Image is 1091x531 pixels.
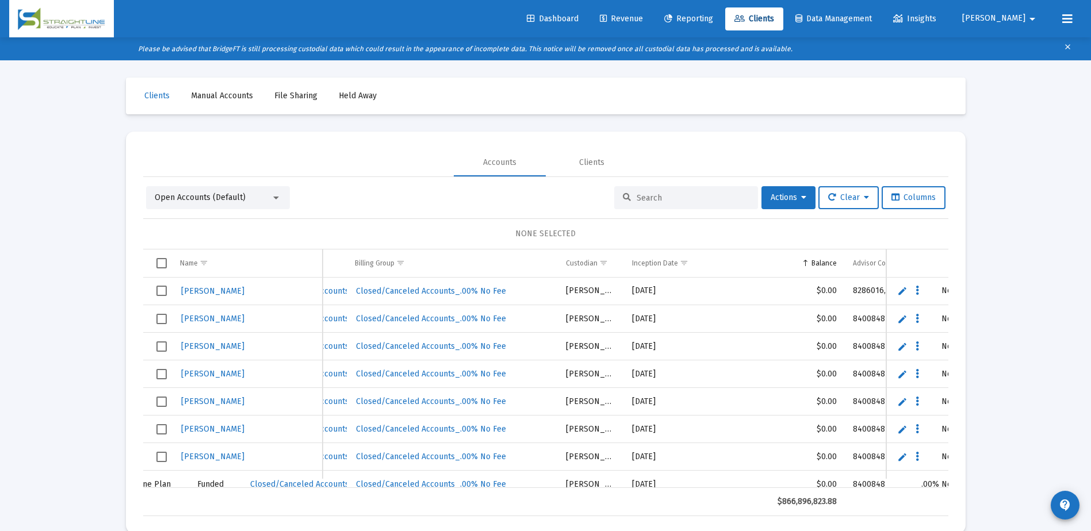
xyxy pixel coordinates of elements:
a: Dashboard [518,7,588,30]
td: .00% No Fee [913,471,1047,498]
div: Inception Date [632,259,678,268]
span: Closed/Canceled Accounts_.00% No Fee [356,314,506,324]
span: Closed/Canceled Accounts_.00% No Fee [356,286,506,296]
span: Insights [893,14,936,24]
span: Show filter options for column 'Inception Date' [680,259,688,267]
td: [PERSON_NAME] [558,443,623,471]
td: Column Custodian [558,249,623,277]
a: Closed/Canceled Accounts_.00% No Fee [355,448,507,465]
a: [PERSON_NAME] [180,338,246,355]
button: [PERSON_NAME] [948,7,1053,30]
a: Edit [897,397,908,407]
span: Closed/Canceled Accounts_.00% No Fee [356,369,506,379]
div: Select row [156,341,167,352]
div: NONE SELECTED [152,228,939,240]
td: [PERSON_NAME] [558,388,623,415]
span: Closed/Canceled Accounts_.00% No Fee [356,341,506,351]
a: Closed/Canceled Accounts_.00% No Fee [355,283,507,299]
td: [DATE] [624,333,707,360]
a: Reporting [655,7,722,30]
a: Edit [897,452,908,462]
td: 8400848 [845,388,914,415]
td: [PERSON_NAME] [558,333,623,360]
a: [PERSON_NAME] [180,393,246,410]
div: Select row [156,397,167,407]
td: Column Billing Group [347,249,558,277]
a: Clients [725,7,783,30]
span: Held Away [339,91,377,101]
a: Manual Accounts [182,84,262,107]
span: Columns [891,193,936,202]
div: Funded [197,479,233,490]
span: File Sharing [274,91,317,101]
td: $0.00 [707,443,845,471]
td: Column Inception Date [624,249,707,277]
span: Clear [828,193,869,202]
mat-icon: clear [1063,40,1072,57]
td: $0.00 [707,471,845,498]
span: Closed/Canceled Accounts [250,479,349,489]
span: Actions [771,193,806,202]
a: Closed/Canceled Accounts_.00% No Fee [355,338,507,355]
span: Closed/Canceled Accounts_.00% No Fee [356,479,506,489]
td: [DATE] [624,388,707,415]
div: Select all [156,258,167,268]
span: Show filter options for column 'Billing Group' [396,259,405,267]
span: Closed/Canceled Accounts_.00% No Fee [356,424,506,434]
span: Manual Accounts [191,91,253,101]
td: [PERSON_NAME] [558,360,623,388]
td: [DATE] [624,443,707,471]
a: Revenue [591,7,652,30]
td: [DATE] [624,415,707,443]
td: 8400848 [845,415,914,443]
a: Edit [897,286,908,296]
td: [DATE] [624,360,707,388]
div: Select row [156,424,167,434]
td: 8286016, 8400848 [845,278,914,305]
span: Closed/Canceled Accounts_.00% No Fee [356,397,506,406]
a: Data Management [786,7,881,30]
a: Closed/Canceled Accounts [249,476,350,492]
td: 8400848 [845,333,914,360]
td: $0.00 [707,333,845,360]
a: [PERSON_NAME] [180,448,246,465]
a: [PERSON_NAME] [180,421,246,437]
div: Custodian [566,259,598,268]
span: Show filter options for column 'Name' [200,259,208,267]
div: Accounts [483,157,516,168]
td: [PERSON_NAME] [558,415,623,443]
span: Revenue [600,14,643,24]
div: Clients [579,157,604,168]
td: $0.00 [707,388,845,415]
td: 8400848 [845,471,914,498]
a: Closed/Canceled Accounts_.00% No Fee [355,310,507,327]
td: $0.00 [707,360,845,388]
a: Edit [897,369,908,379]
input: Search [637,193,749,203]
span: [PERSON_NAME] [181,397,244,406]
span: Clients [144,91,170,101]
span: Data Management [795,14,872,24]
span: Closed/Canceled Accounts_.00% No Fee [356,452,506,461]
span: Show filter options for column 'Custodian' [599,259,608,267]
mat-icon: arrow_drop_down [1025,7,1039,30]
mat-icon: contact_support [1058,498,1072,512]
td: Column Balance [707,249,845,277]
i: Please be advised that BridgeFT is still processing custodial data which could result in the appe... [138,45,793,53]
button: Columns [882,186,945,209]
a: [PERSON_NAME] [180,365,246,382]
td: [PERSON_NAME] [558,278,623,305]
a: Closed/Canceled Accounts_.00% No Fee [355,421,507,437]
a: Closed/Canceled Accounts_.00% No Fee [355,476,507,492]
a: Edit [897,341,908,352]
a: [PERSON_NAME] [180,310,246,327]
span: [PERSON_NAME] [181,452,244,461]
span: [PERSON_NAME] [181,314,244,324]
a: [PERSON_NAME] [180,283,246,299]
div: Select row [156,314,167,324]
span: [PERSON_NAME] [181,369,244,379]
span: Reporting [664,14,713,24]
td: [PERSON_NAME] [558,305,623,333]
div: Select row [156,286,167,296]
span: [PERSON_NAME] [962,14,1025,24]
